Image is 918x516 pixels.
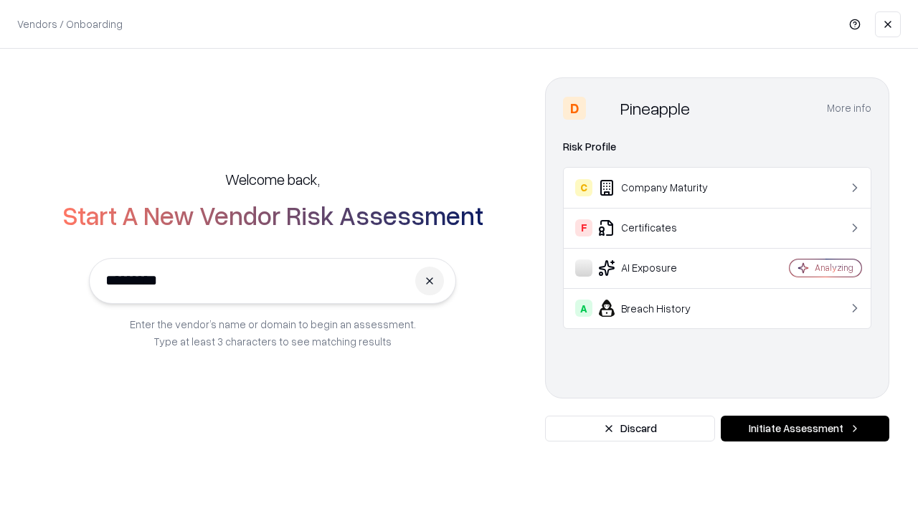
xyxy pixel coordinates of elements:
[575,179,592,196] div: C
[575,219,747,236] div: Certificates
[575,300,747,317] div: Breach History
[815,262,853,274] div: Analyzing
[575,300,592,317] div: A
[575,219,592,236] div: F
[563,97,586,120] div: D
[130,315,416,350] p: Enter the vendor’s name or domain to begin an assessment. Type at least 3 characters to see match...
[545,416,715,441] button: Discard
[620,97,690,120] div: Pineapple
[62,201,483,229] h2: Start A New Vendor Risk Assessment
[721,416,889,441] button: Initiate Assessment
[575,179,747,196] div: Company Maturity
[827,95,871,121] button: More info
[575,259,747,277] div: AI Exposure
[225,169,320,189] h5: Welcome back,
[17,16,123,32] p: Vendors / Onboarding
[563,138,871,156] div: Risk Profile
[592,97,615,120] img: Pineapple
